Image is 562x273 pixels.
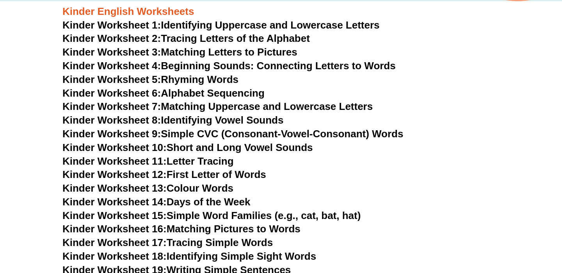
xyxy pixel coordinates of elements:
[62,128,403,140] a: Kinder Worksheet 9:Simple CVC (Consonant-Vowel-Consonant) Words
[62,142,313,153] a: Kinder Worksheet 10:Short and Long Vowel Sounds
[62,237,273,248] a: Kinder Worksheet 17:Tracing Simple Words
[62,223,301,235] a: Kinder Worksheet 16:Matching Pictures to Words
[62,223,167,235] span: Kinder Worksheet 16:
[62,114,283,126] a: Kinder Worksheet 8:Identifying Vowel Sounds
[62,250,167,262] span: Kinder Worksheet 18:
[62,74,238,85] a: Kinder Worksheet 5:Rhyming Words
[62,128,161,140] span: Kinder Worksheet 9:
[62,87,265,99] a: Kinder Worksheet 6:Alphabet Sequencing
[62,250,316,262] a: Kinder Worksheet 18:Identifying Simple Sight Words
[62,155,167,167] span: Kinder Worksheet 11:
[62,182,167,194] span: Kinder Worksheet 13:
[62,74,161,85] span: Kinder Worksheet 5:
[62,155,234,167] a: Kinder Worksheet 11:Letter Tracing
[428,185,562,273] iframe: Chat Widget
[62,101,373,112] a: Kinder Worksheet 7:Matching Uppercase and Lowercase Letters
[62,210,167,221] span: Kinder Worksheet 15:
[62,196,167,208] span: Kinder Worksheet 14:
[62,5,500,18] h3: Kinder English Worksheets
[62,196,250,208] a: Kinder Worksheet 14:Days of the Week
[62,210,361,221] a: Kinder Worksheet 15:Simple Word Families (e.g., cat, bat, hat)
[62,46,297,58] a: Kinder Worksheet 3:Matching Letters to Pictures
[62,142,167,153] span: Kinder Worksheet 10:
[62,169,266,180] a: Kinder Worksheet 12:First Letter of Words
[62,46,161,58] span: Kinder Worksheet 3:
[62,32,310,44] a: Kinder Worksheet 2:Tracing Letters of the Alphabet
[62,60,161,72] span: Kinder Worksheet 4:
[62,114,161,126] span: Kinder Worksheet 8:
[62,19,161,31] span: Kinder Worksheet 1:
[62,32,161,44] span: Kinder Worksheet 2:
[62,101,161,112] span: Kinder Worksheet 7:
[62,19,380,31] a: Kinder Worksheet 1:Identifying Uppercase and Lowercase Letters
[62,237,167,248] span: Kinder Worksheet 17:
[62,182,233,194] a: Kinder Worksheet 13:Colour Words
[62,60,396,72] a: Kinder Worksheet 4:Beginning Sounds: Connecting Letters to Words
[62,169,167,180] span: Kinder Worksheet 12:
[62,87,161,99] span: Kinder Worksheet 6:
